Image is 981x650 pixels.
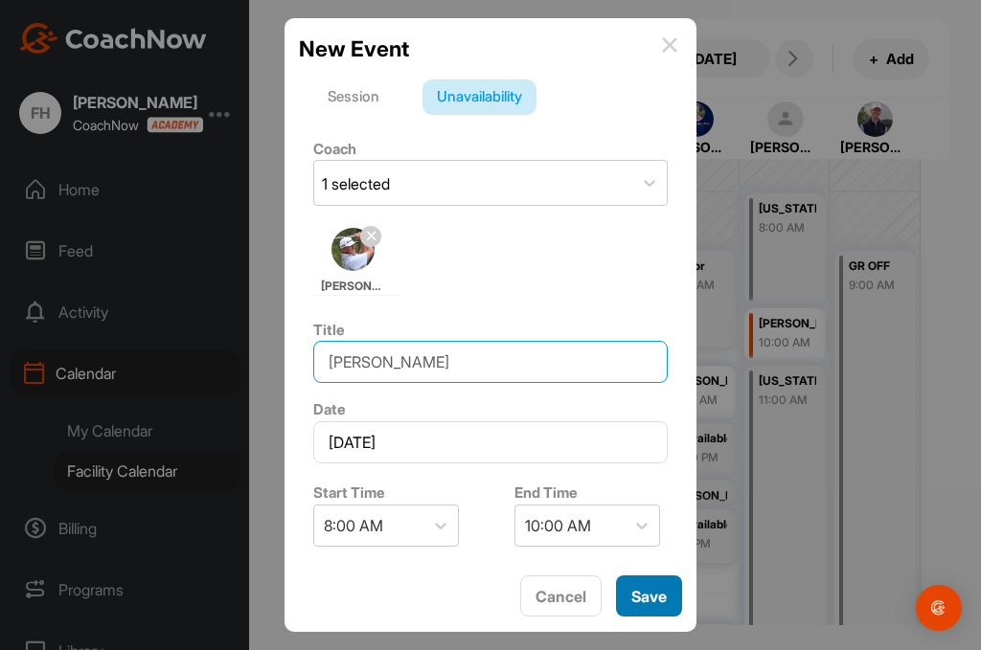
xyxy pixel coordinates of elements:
[322,172,390,195] div: 1 selected
[299,33,409,65] h2: New Event
[520,575,602,616] button: Cancel
[662,37,677,53] img: info
[313,400,346,418] label: Date
[514,483,578,502] label: End Time
[313,421,668,463] input: Select Date
[321,278,386,295] span: [PERSON_NAME]
[525,514,591,537] div: 10:00 AM
[313,321,345,339] label: Title
[313,140,356,158] label: Coach
[313,79,394,116] div: Session
[313,341,668,383] input: Event Name
[313,483,385,502] label: Start Time
[331,228,375,271] img: square_f0fd8699626d342409a23b1a51ec4760.jpg
[916,585,962,631] div: Open Intercom Messenger
[616,575,682,616] button: Save
[422,79,536,116] div: Unavailability
[324,514,383,537] div: 8:00 AM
